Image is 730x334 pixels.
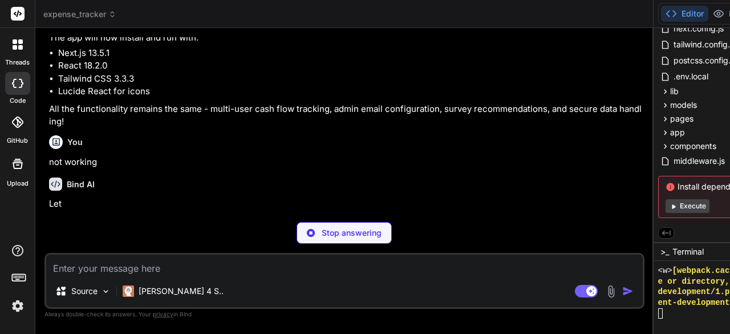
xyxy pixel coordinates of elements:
[660,246,669,257] span: >_
[5,58,30,67] label: threads
[670,127,685,138] span: app
[672,22,725,35] span: next.config.js
[49,31,642,45] p: The app will now install and run with:
[666,199,709,213] button: Execute
[44,309,644,320] p: Always double-check its answers. Your in Bind
[58,47,642,60] li: Next.js 13.5.1
[139,285,224,297] p: [PERSON_NAME] 4 S..
[672,70,709,83] span: .env.local
[58,85,642,98] li: Lucide React for icons
[322,227,382,239] p: Stop answering
[7,136,28,146] label: GitHub
[661,6,708,22] button: Editor
[101,287,111,296] img: Pick Models
[49,198,642,211] p: Let
[670,99,697,111] span: models
[605,285,618,298] img: attachment
[622,285,634,297] img: icon
[49,103,642,128] p: All the functionality remains the same - multi-user cash flow tracking, admin email configuration...
[670,113,693,124] span: pages
[672,246,704,257] span: Terminal
[8,296,27,316] img: settings
[153,311,173,317] span: privacy
[123,285,134,297] img: Claude 4 Sonnet
[67,136,83,148] h6: You
[658,265,672,276] span: <w>
[7,179,29,188] label: Upload
[67,179,95,190] h6: Bind AI
[670,140,716,152] span: components
[10,96,26,106] label: code
[71,285,98,297] p: Source
[49,156,642,169] p: not working
[58,59,642,73] li: React 18.2.0
[670,86,679,97] span: lib
[43,9,116,20] span: expense_tracker
[672,154,726,168] span: middleware.js
[58,73,642,86] li: Tailwind CSS 3.3.3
